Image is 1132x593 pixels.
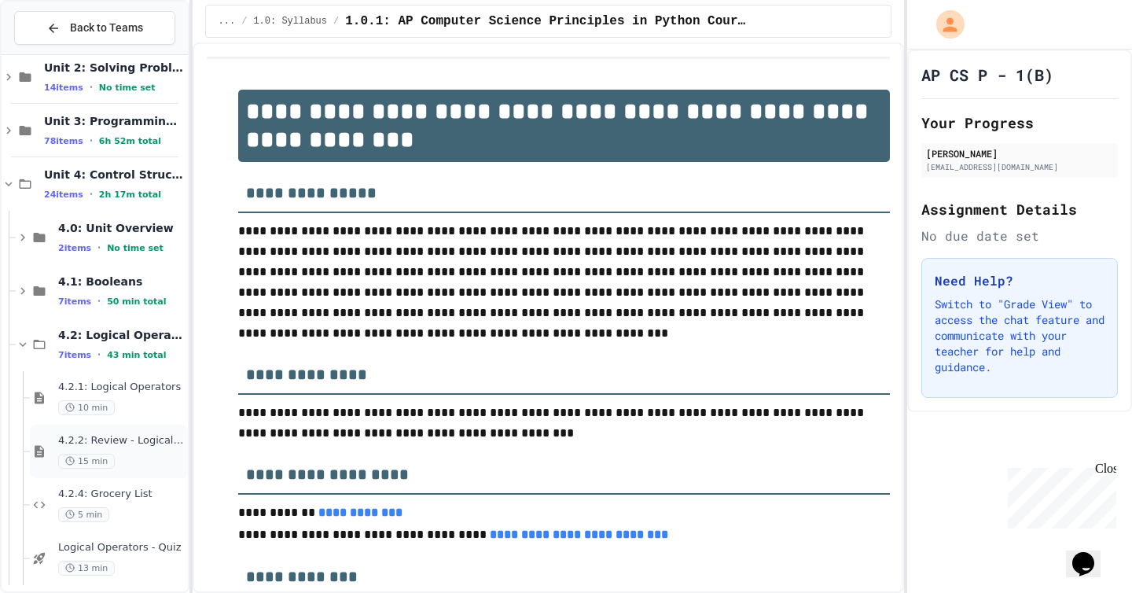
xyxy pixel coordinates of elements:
span: • [97,348,101,361]
span: No time set [107,243,164,253]
div: [EMAIL_ADDRESS][DOMAIN_NAME] [926,161,1113,173]
span: 4.2.1: Logical Operators [58,381,185,394]
div: No due date set [921,227,1118,245]
span: Logical Operators - Quiz [58,541,185,554]
span: 78 items [44,136,83,146]
div: [PERSON_NAME] [926,146,1113,160]
span: 15 min [58,454,115,469]
span: Unit 2: Solving Problems in Computer Science [44,61,185,75]
span: 2 items [58,243,91,253]
span: • [97,295,101,308]
h1: AP CS P - 1(B) [921,64,1053,86]
span: 4.2.2: Review - Logical Operators [58,434,185,448]
span: 7 items [58,296,91,307]
span: 50 min total [107,296,166,307]
span: No time set [99,83,156,93]
h3: Need Help? [935,271,1104,290]
span: 4.1: Booleans [58,274,185,289]
span: 6h 52m total [99,136,161,146]
span: • [90,188,93,201]
span: 4.0: Unit Overview [58,221,185,235]
span: / [333,15,339,28]
span: Back to Teams [70,20,143,36]
span: 43 min total [107,350,166,360]
span: 24 items [44,190,83,200]
h2: Assignment Details [921,198,1118,220]
span: 10 min [58,400,115,415]
iframe: chat widget [1002,462,1116,529]
span: 4.2: Logical Operators [58,328,185,342]
span: 2h 17m total [99,190,161,200]
p: Switch to "Grade View" to access the chat feature and communicate with your teacher for help and ... [935,296,1104,375]
span: 13 min [58,561,115,576]
span: Unit 3: Programming with Python [44,114,185,128]
div: My Account [920,6,968,42]
span: • [97,241,101,254]
span: 14 items [44,83,83,93]
span: • [90,81,93,94]
span: • [90,134,93,147]
span: / [241,15,247,28]
h2: Your Progress [921,112,1118,134]
span: 4.2.4: Grocery List [58,488,185,501]
span: 7 items [58,350,91,360]
span: ... [219,15,236,28]
span: 5 min [58,507,109,522]
iframe: chat widget [1066,530,1116,577]
span: 1.0.1: AP Computer Science Principles in Python Course Syllabus [345,12,748,31]
span: Unit 4: Control Structures [44,168,185,182]
span: 1.0: Syllabus [253,15,327,28]
div: Chat with us now!Close [6,6,108,100]
button: Back to Teams [14,11,175,45]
